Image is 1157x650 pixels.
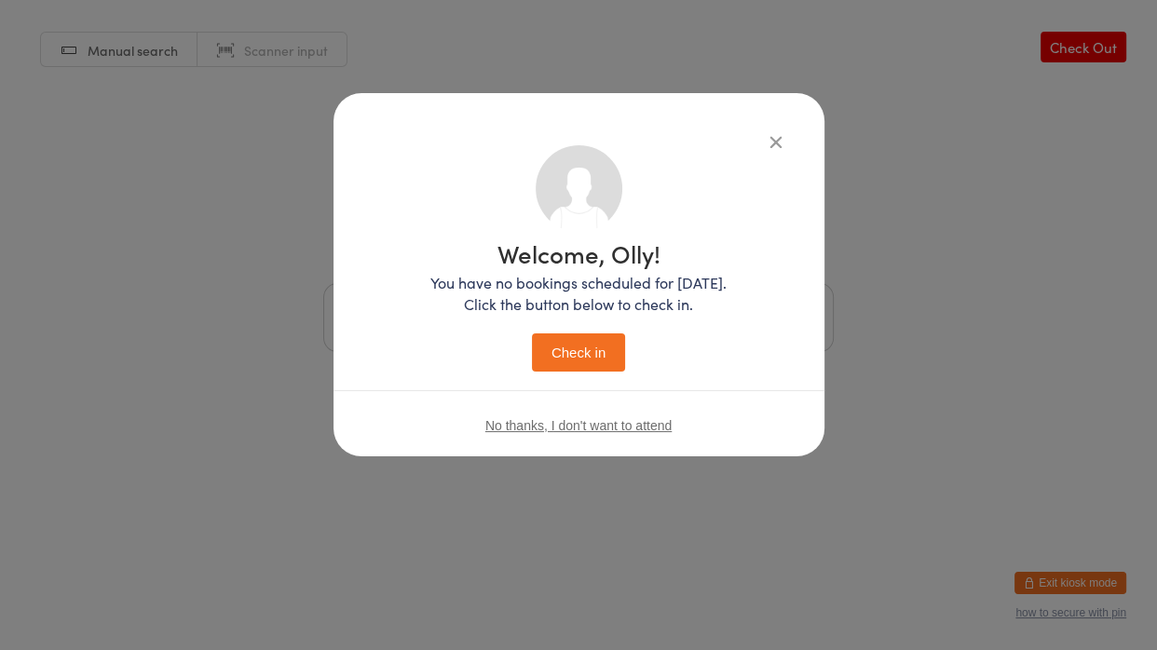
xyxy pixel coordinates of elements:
[430,272,727,315] p: You have no bookings scheduled for [DATE]. Click the button below to check in.
[485,418,672,433] button: No thanks, I don't want to attend
[430,241,727,265] h1: Welcome, Olly!
[536,145,622,232] img: no_photo.png
[532,333,625,372] button: Check in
